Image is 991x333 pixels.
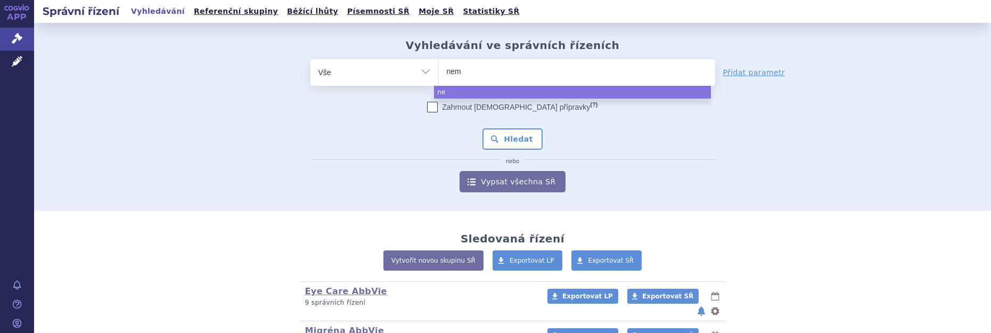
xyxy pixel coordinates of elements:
i: nebo [501,158,525,165]
span: Exportovat LP [510,257,554,264]
a: Písemnosti SŘ [344,4,413,19]
a: Vytvořit novou skupinu SŘ [383,250,484,271]
a: Běžící lhůty [284,4,341,19]
a: Eye Care AbbVie [305,286,387,296]
a: Vypsat všechna SŘ [460,171,565,192]
p: 9 správních řízení [305,298,534,307]
button: lhůty [710,290,720,303]
h2: Sledovaná řízení [461,232,564,245]
a: Exportovat LP [493,250,562,271]
abbr: (?) [590,101,597,108]
a: Exportovat SŘ [627,289,699,304]
h2: Vyhledávání ve správních řízeních [406,39,620,52]
span: Exportovat LP [562,293,613,300]
button: notifikace [696,305,707,318]
a: Statistiky SŘ [460,4,522,19]
a: Exportovat SŘ [571,250,642,271]
button: Hledat [482,128,543,150]
a: Přidat parametr [723,67,785,78]
li: ne [434,86,710,99]
span: Exportovat SŘ [642,293,693,300]
button: nastavení [710,305,720,318]
h2: Správní řízení [34,4,128,19]
label: Zahrnout [DEMOGRAPHIC_DATA] přípravky [427,102,597,112]
a: Exportovat LP [547,289,618,304]
a: Moje SŘ [415,4,457,19]
a: Vyhledávání [128,4,188,19]
a: Referenční skupiny [191,4,281,19]
span: Exportovat SŘ [588,257,634,264]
